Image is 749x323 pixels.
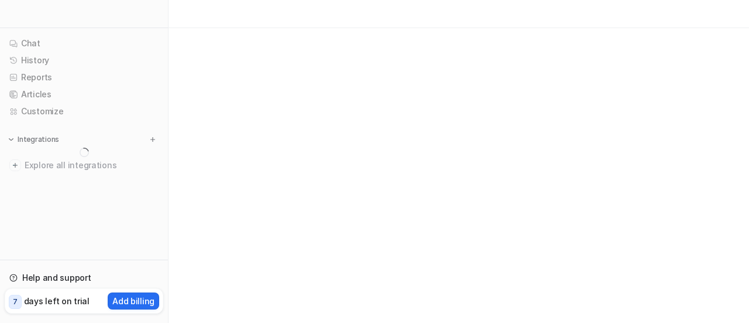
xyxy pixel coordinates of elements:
[5,35,163,52] a: Chat
[25,156,159,175] span: Explore all integrations
[149,135,157,144] img: menu_add.svg
[7,135,15,144] img: expand menu
[5,134,63,145] button: Integrations
[108,293,159,310] button: Add billing
[5,103,163,120] a: Customize
[9,159,21,171] img: explore all integrations
[18,135,59,144] p: Integrations
[112,295,154,307] p: Add billing
[5,270,163,286] a: Help and support
[24,295,90,307] p: days left on trial
[13,297,18,307] p: 7
[5,157,163,174] a: Explore all integrations
[5,69,163,86] a: Reports
[5,86,163,103] a: Articles
[5,52,163,69] a: History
